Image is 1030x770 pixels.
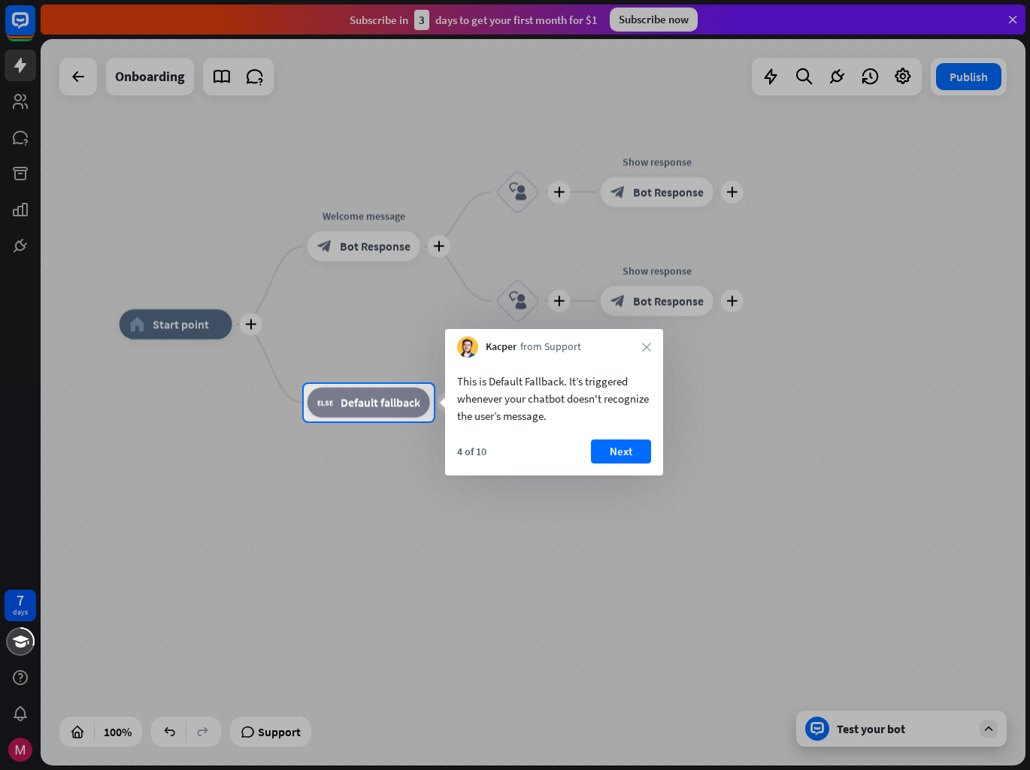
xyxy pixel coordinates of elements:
span: from Support [520,340,581,355]
button: Open LiveChat chat widget [12,6,57,51]
button: Next [591,439,651,464]
i: block_fallback [317,395,333,410]
div: This is Default Fallback. It’s triggered whenever your chatbot doesn't recognize the user’s message. [457,373,651,424]
div: 4 of 10 [457,445,486,458]
span: Default fallback [341,395,420,410]
span: Kacper [486,340,517,355]
i: close [642,343,651,352]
